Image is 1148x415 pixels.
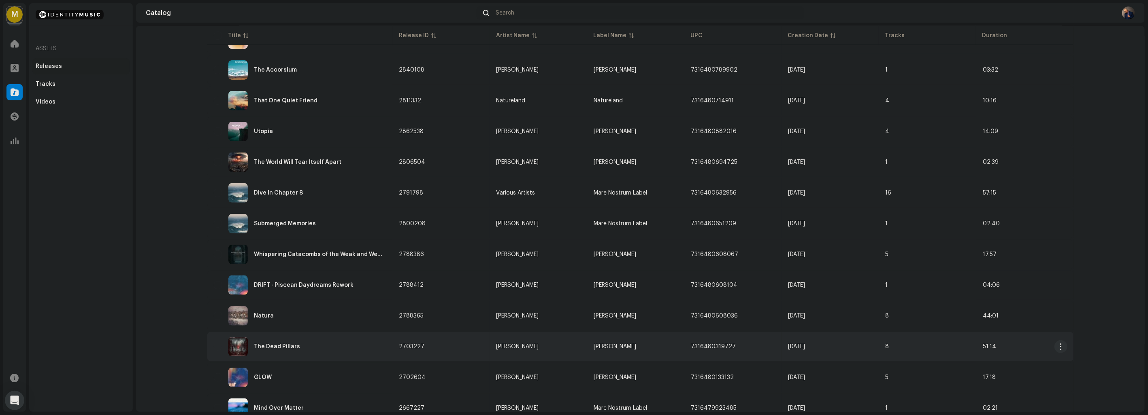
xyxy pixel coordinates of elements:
re-m-nav-item: Tracks [32,76,130,92]
div: The Accorsium [254,67,297,73]
span: 1 [886,159,888,165]
span: 4 [886,129,890,134]
span: 7316479923485 [691,405,737,411]
span: Various Artists [496,190,581,196]
div: [PERSON_NAME] [496,282,539,288]
span: 1 [886,67,888,73]
span: 7316480608067 [691,252,738,257]
span: May 5, 2025 [788,252,805,257]
span: 2788365 [399,313,424,319]
div: M [6,6,23,23]
span: 10:16 [983,98,997,104]
span: May 21, 2025 [788,98,805,104]
span: 2806504 [399,159,425,165]
span: Feb 17, 2025 [788,405,805,411]
span: Michael D. Tidwell [594,129,636,134]
img: 6cf4f5f1-b871-428a-947d-be3e7e8ce8ba [228,306,248,326]
img: e8dcff5f-4ccf-44a9-9d63-b47f48ff02e0 [228,245,248,264]
span: 2667227 [399,405,424,411]
div: [PERSON_NAME] [496,344,539,349]
span: 1 [886,282,888,288]
div: Releases [36,63,62,70]
re-a-nav-header: Assets [32,39,130,58]
div: DRIFT - Piscean Daydreams Rework [254,282,354,288]
div: GLOW [254,375,272,380]
span: May 5, 2025 [788,282,805,288]
span: 02:21 [983,405,998,411]
div: [PERSON_NAME] [496,129,539,134]
span: Michael D. Tidwell [594,375,636,380]
span: 7316480608104 [691,282,737,288]
span: May 7, 2025 [788,190,805,196]
span: 2800208 [399,221,426,227]
span: 03:32 [983,67,998,73]
span: May 5, 2025 [788,313,805,319]
div: Label Name [594,32,627,40]
img: 2896a1cf-96dc-400e-92c0-9a08affc024c [228,152,248,172]
img: 92718bb3-736c-4106-9b62-8319a39b3f13 [228,91,248,110]
div: [PERSON_NAME] [496,405,539,411]
span: 51:14 [983,344,996,349]
span: Michael D. Tidwell [594,159,636,165]
div: Utopia [254,129,273,134]
div: [PERSON_NAME] [496,252,539,257]
span: Michael D. Tidwell [594,67,636,73]
img: 63b1467e-faf7-4bbb-8762-1356b12c8e5f [1122,6,1135,19]
span: 8 [886,313,889,319]
div: Catalog [146,10,473,16]
div: Creation Date [788,32,829,40]
span: 7316480694725 [691,159,737,165]
span: 5 [886,375,889,380]
span: Mar 11, 2025 [788,375,805,380]
span: May 11, 2025 [788,221,805,227]
img: bc94564e-29fa-4693-83fc-a48c31700cd4 [228,214,248,233]
span: 5 [886,252,889,257]
div: [PERSON_NAME] [496,67,539,73]
span: 4 [886,98,890,104]
div: Open Intercom Messenger [5,391,24,410]
span: Michael D. Tidwell [594,313,636,319]
div: Tracks [36,81,55,87]
span: Mare Nostrum Label [594,405,647,411]
span: Michael D. Tidwell [496,67,581,73]
span: 16 [886,190,892,196]
span: May 16, 2025 [788,159,805,165]
span: 7316480319727 [691,344,736,349]
span: 17:57 [983,252,997,257]
div: The Dead Pillars [254,344,300,349]
re-m-nav-item: Videos [32,94,130,110]
div: Videos [36,99,55,105]
span: 2811332 [399,98,421,104]
div: Natureland [496,98,526,104]
span: 2788412 [399,282,424,288]
span: 02:39 [983,159,999,165]
span: Michael D. Tidwell [496,282,581,288]
div: The World Will Tear Itself Apart [254,159,342,165]
span: 2788386 [399,252,424,257]
span: Search [496,10,514,16]
div: Whispering Catacombs of the Weak and Weary [254,252,386,257]
span: 8 [886,344,889,349]
span: 2703227 [399,344,424,349]
span: Michael D. Tidwell [496,252,581,257]
div: Mind Over Matter [254,405,304,411]
span: 1 [886,221,888,227]
span: Michael D. Tidwell [594,252,636,257]
div: That One Quiet Friend [254,98,318,104]
span: 17:18 [983,375,996,380]
span: 7316480651209 [691,221,736,227]
span: Jun 2, 2025 [788,67,805,73]
img: e87ff604-312c-4680-b37b-825e5b61ecb4 [228,60,248,80]
div: Dive In Chapter 8 [254,190,303,196]
div: [PERSON_NAME] [496,159,539,165]
span: Michael D. Tidwell [496,313,581,319]
span: Mare Nostrum Label [594,221,647,227]
span: Mare Nostrum Label [594,190,647,196]
img: 77d7c19a-5205-468a-be53-8e2cd1f38f1e [228,337,248,356]
span: Michael D. Tidwell [496,344,581,349]
span: 2862538 [399,129,424,134]
div: Natura [254,313,274,319]
span: 14:09 [983,129,998,134]
div: Artist Name [496,32,530,40]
